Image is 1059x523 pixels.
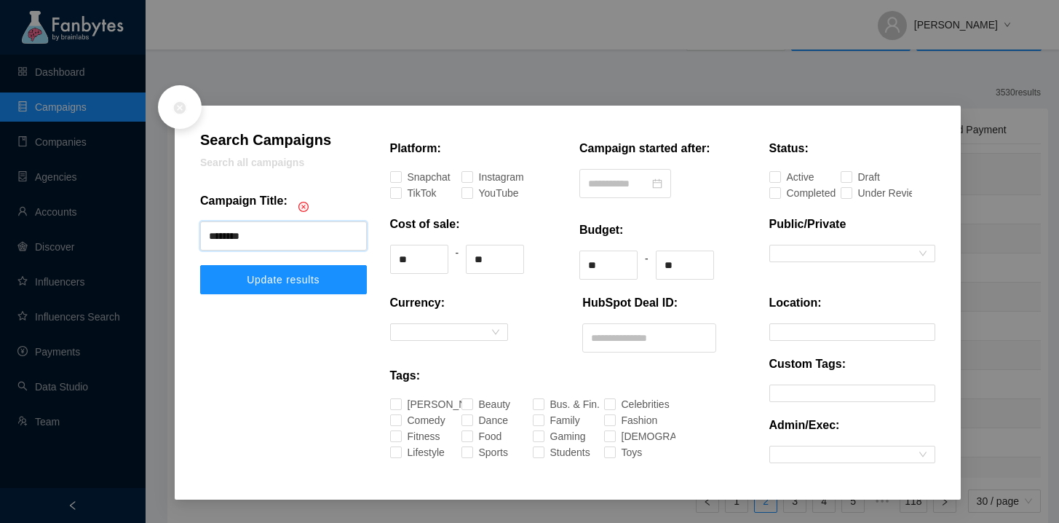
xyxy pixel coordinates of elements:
div: Under Review [858,185,879,201]
div: - [645,251,649,280]
p: Cost of sale: [390,216,460,233]
span: close-circle [298,202,309,212]
p: Currency: [390,294,445,312]
div: Fashion [622,412,634,428]
p: Custom Tags: [769,355,846,373]
div: [PERSON_NAME] [408,396,435,412]
div: [DEMOGRAPHIC_DATA] [622,428,659,444]
div: Gaming [550,428,562,444]
div: Snapchat [408,169,422,185]
div: Lifestyle [408,444,420,460]
div: Food [479,428,487,444]
p: Budget: [579,221,623,239]
p: Location: [769,294,822,312]
div: Draft [858,169,865,185]
div: Celebrities [622,396,638,412]
div: Family [550,412,560,428]
div: Toys [622,444,629,460]
p: Campaign Title: [200,192,287,210]
p: Public/Private [769,216,846,233]
div: Completed [787,185,804,201]
p: Tags: [390,367,420,385]
span: Update results [247,274,320,286]
div: Bus. & Fin. [550,396,567,412]
div: Sports [479,444,488,460]
div: TikTok [408,185,417,201]
p: Platform: [390,140,441,157]
p: Search all campaigns [200,154,367,170]
div: Instagram [479,169,494,185]
div: - [456,245,459,274]
div: YouTube [479,185,492,201]
span: close-circle [172,101,187,115]
button: Update results [200,265,367,294]
div: Fitness [408,428,419,444]
p: HubSpot Deal ID: [582,294,678,312]
div: Active [787,169,796,185]
p: Status: [769,140,809,157]
div: Beauty [479,396,490,412]
div: Students [550,444,563,460]
div: Dance [479,412,488,428]
div: Comedy [408,412,420,428]
p: Admin/Exec: [769,417,840,434]
p: Campaign started after: [579,140,710,157]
